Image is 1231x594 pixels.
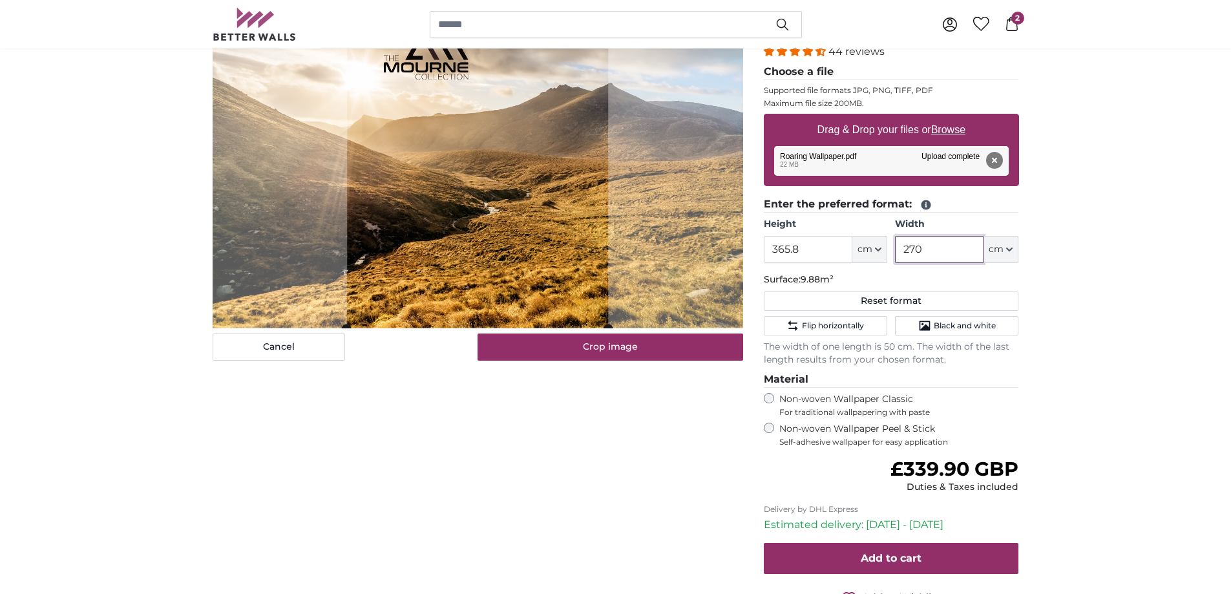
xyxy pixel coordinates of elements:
[764,273,1019,286] p: Surface:
[478,334,743,361] button: Crop image
[764,292,1019,311] button: Reset format
[764,504,1019,514] p: Delivery by DHL Express
[1011,12,1024,25] span: 2
[890,481,1018,494] div: Duties & Taxes included
[989,243,1004,256] span: cm
[764,218,887,231] label: Height
[764,517,1019,533] p: Estimated delivery: [DATE] - [DATE]
[764,85,1019,96] p: Supported file formats JPG, PNG, TIFF, PDF
[764,316,887,335] button: Flip horizontally
[857,243,872,256] span: cm
[764,196,1019,213] legend: Enter the preferred format:
[852,236,887,263] button: cm
[895,218,1018,231] label: Width
[779,423,1019,447] label: Non-woven Wallpaper Peel & Stick
[764,45,828,58] span: 4.34 stars
[934,321,996,331] span: Black and white
[895,316,1018,335] button: Black and white
[802,321,864,331] span: Flip horizontally
[779,437,1019,447] span: Self-adhesive wallpaper for easy application
[812,117,970,143] label: Drag & Drop your files or
[890,457,1018,481] span: £339.90 GBP
[213,8,297,41] img: Betterwalls
[828,45,885,58] span: 44 reviews
[779,393,1019,418] label: Non-woven Wallpaper Classic
[764,341,1019,366] p: The width of one length is 50 cm. The width of the last length results from your chosen format.
[801,273,834,285] span: 9.88m²
[779,407,1019,418] span: For traditional wallpapering with paste
[764,64,1019,80] legend: Choose a file
[931,124,965,135] u: Browse
[213,334,345,361] button: Cancel
[861,552,921,564] span: Add to cart
[764,543,1019,574] button: Add to cart
[984,236,1018,263] button: cm
[764,372,1019,388] legend: Material
[764,98,1019,109] p: Maximum file size 200MB.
